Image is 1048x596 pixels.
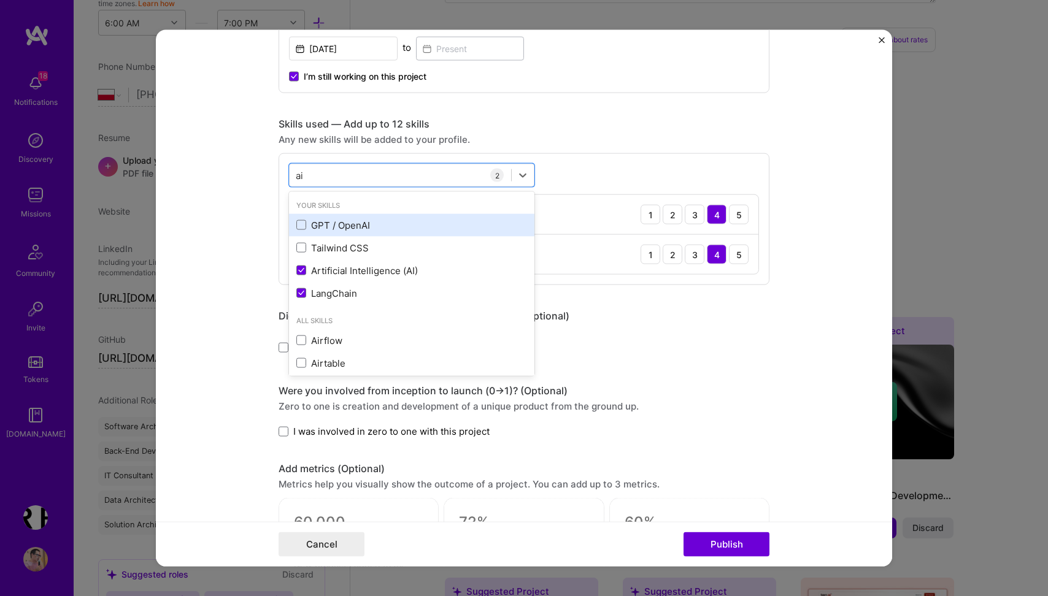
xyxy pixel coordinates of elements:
div: Airtable [296,356,527,369]
div: Add metrics (Optional) [279,462,769,475]
div: 2 [663,245,682,264]
div: 2 [663,205,682,224]
div: Tailwind CSS [296,241,527,254]
div: Airflow [296,334,527,346]
button: Cancel [279,532,364,556]
div: Skills used — Add up to 12 skills [279,118,769,131]
span: I’m still working on this project [304,71,426,83]
div: Were you involved from inception to launch (0 -> 1)? (Optional) [279,384,769,397]
div: to [403,41,411,54]
div: GPT / OpenAI [296,218,527,231]
input: Date [289,37,398,61]
div: 2 [490,169,504,182]
div: 5 [729,205,749,224]
div: Did this role require you to manage team members? (Optional) [279,310,769,323]
div: All Skills [289,314,534,327]
button: Close [879,37,885,50]
div: 5 [729,245,749,264]
div: Artificial Intelligence (AI) [296,264,527,277]
div: LangChain [296,286,527,299]
div: 3 [685,245,704,264]
div: Your Skills [289,199,534,212]
div: 4 [707,205,726,224]
div: 1 [641,205,660,224]
div: 4 [707,245,726,264]
input: Present [416,37,525,61]
div: Zero to one is creation and development of a unique product from the ground up. [279,400,769,413]
div: Any new skills will be added to your profile. [279,133,769,146]
div: Metrics help you visually show the outcome of a project. You can add up to 3 metrics. [279,478,769,491]
div: team members. [279,335,769,360]
div: 3 [685,205,704,224]
div: 1 [641,245,660,264]
button: Publish [684,532,769,556]
span: I was involved in zero to one with this project [293,425,490,438]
